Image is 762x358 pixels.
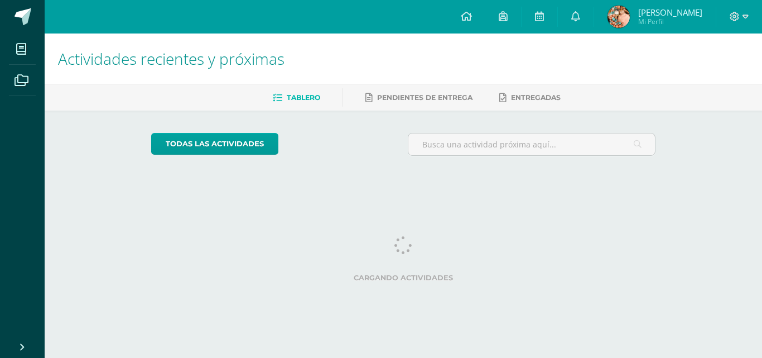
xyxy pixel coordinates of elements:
[499,89,561,107] a: Entregadas
[377,93,472,102] span: Pendientes de entrega
[638,17,702,26] span: Mi Perfil
[638,7,702,18] span: [PERSON_NAME]
[58,48,284,69] span: Actividades recientes y próximas
[151,274,656,282] label: Cargando actividades
[408,133,655,155] input: Busca una actividad próxima aquí...
[287,93,320,102] span: Tablero
[273,89,320,107] a: Tablero
[151,133,278,155] a: todas las Actividades
[511,93,561,102] span: Entregadas
[365,89,472,107] a: Pendientes de entrega
[607,6,630,28] img: 4199a6295e3407bfa3dde7bf5fb4fb39.png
